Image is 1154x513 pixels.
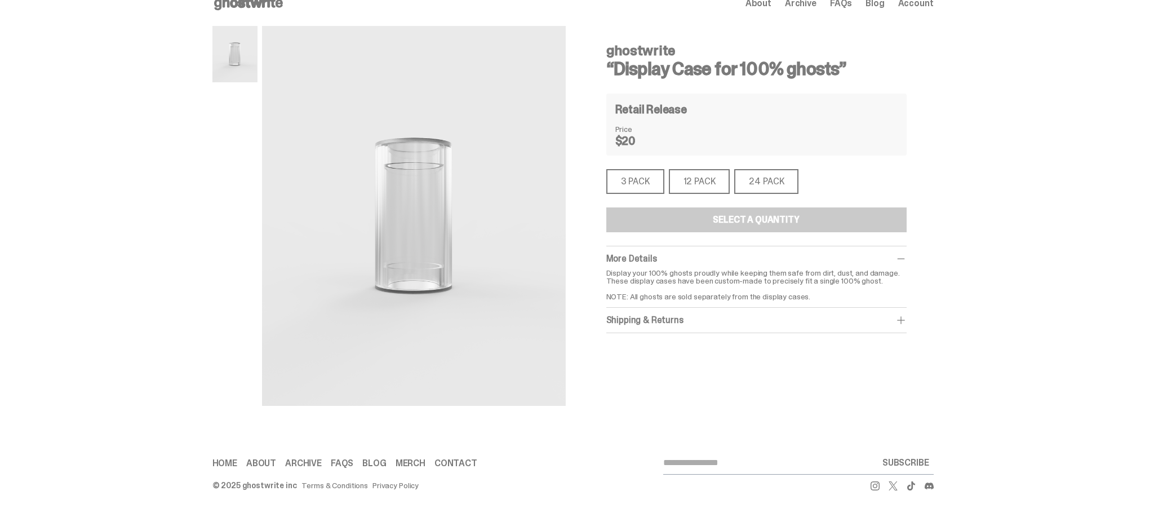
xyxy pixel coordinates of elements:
[669,169,730,194] div: 12 PACK
[372,481,419,489] a: Privacy Policy
[331,459,353,468] a: FAQs
[615,135,672,147] dd: $20
[212,26,258,82] img: display%20case%201.png
[606,253,657,264] span: More Details
[606,207,907,232] button: Select a Quantity
[212,481,297,489] div: © 2025 ghostwrite inc
[606,60,907,78] h3: “Display Case for 100% ghosts”
[606,315,907,326] div: Shipping & Returns
[606,169,664,194] div: 3 PACK
[362,459,386,468] a: Blog
[262,26,566,406] img: display%20case%201.png
[713,215,799,224] div: Select a Quantity
[615,104,687,115] h4: Retail Release
[396,459,425,468] a: Merch
[212,459,237,468] a: Home
[301,481,368,489] a: Terms & Conditions
[285,459,322,468] a: Archive
[606,44,907,58] h4: ghostwrite
[606,269,907,300] p: Display your 100% ghosts proudly while keeping them safe from dirt, dust, and damage. These displ...
[434,459,477,468] a: Contact
[615,125,672,133] dt: Price
[878,452,934,474] button: SUBSCRIBE
[734,169,798,194] div: 24 PACK
[246,459,276,468] a: About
